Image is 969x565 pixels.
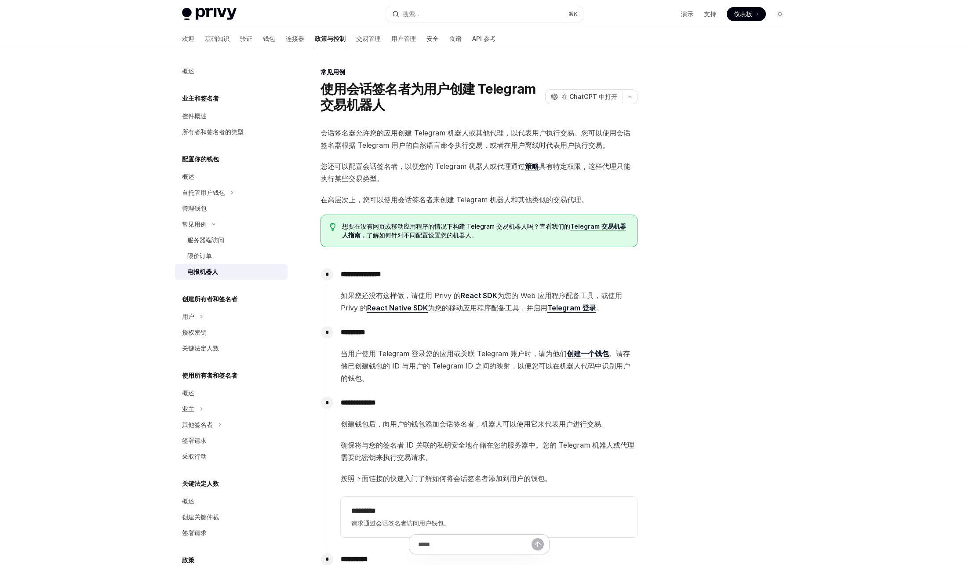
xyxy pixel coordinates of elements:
font: 使用会话签名者为用户创建 Telegram 交易机器人 [321,81,535,113]
font: 签署请求 [182,437,207,444]
a: 食谱 [449,28,462,49]
button: 切换暗模式 [773,7,787,21]
font: 用户管理 [391,35,416,42]
font: 业主 [182,405,194,412]
font: 钱包 [263,35,275,42]
font: 验证 [240,35,252,42]
font: 政策与控制 [315,35,346,42]
font: 自托管用户钱包 [182,189,225,196]
a: 签署请求 [175,433,288,448]
font: 欢迎 [182,35,194,42]
a: 概述 [175,385,288,401]
a: 连接器 [286,28,304,49]
font: 在高层次上，您可以使用会话签名者来创建 Telegram 机器人和其他类似的交易代理。 [321,195,588,204]
a: 基础知识 [205,28,229,49]
font: 会话签名器允许您的应用创建 Telegram 机器人或其他代理，以代表用户执行交易。您可以使用会话签名器根据 Telegram 用户的自然语言命令执行交易，或者在用户离线时代表用户执行交易。 [321,128,630,149]
button: 发送消息 [532,538,544,550]
font: 政策 [182,556,194,564]
a: 采取行动 [175,448,288,464]
a: 用户管理 [391,28,416,49]
font: 服务器端访问 [187,236,224,244]
a: 所有者和签名者的类型 [175,124,288,140]
a: 授权密钥 [175,324,288,340]
font: 在 ChatGPT 中打开 [561,93,617,100]
font: 概述 [182,497,194,505]
font: 为您的移动应用程序配备工具，并启用 [428,303,547,312]
a: 欢迎 [182,28,194,49]
font: 确保将与您的签名者 ID 关联的私钥安全地存储在您的服务器中。您的 Telegram 机器人或代理需要此密钥来执行交易请求。 [341,441,634,462]
font: 所有者和签名者的类型 [182,128,244,135]
img: 灯光标志 [182,8,237,20]
font: K [574,11,578,17]
button: 在 ChatGPT 中打开 [545,89,623,104]
a: 演示 [681,10,693,18]
font: ⌘ [568,11,574,17]
a: 钱包 [263,28,275,49]
font: 请求通过会话签名者访问用户钱包。 [351,519,450,527]
a: 策略 [525,162,539,171]
font: 概述 [182,173,194,180]
a: 控件概述 [175,108,288,124]
font: 基础知识 [205,35,229,42]
font: 想要在没有网页或移动应用程序的情况下构建 Telegram 交易机器人吗？查看我们的 [342,222,570,230]
font: 授权密钥 [182,328,207,336]
button: 搜索...⌘K [386,6,583,22]
a: 概述 [175,63,288,79]
font: 当用户使用 Telegram 登录您的应用或关联 Telegram 账户时，请为他们 [341,349,567,358]
font: 按照下面链接的快速入门了解如何将会话签名者添加到用户的钱包。 [341,474,552,483]
font: 了解如何针对不同配置设置您的机器人。 [367,231,477,239]
font: 交易管理 [356,35,381,42]
font: 其他签名者 [182,421,213,428]
font: 采取行动 [182,452,207,460]
font: 业主和签名者 [182,95,219,102]
a: 管理钱包 [175,200,288,216]
svg: 提示 [330,223,336,231]
font: 电报机器人 [187,268,218,275]
a: Telegram 登录 [547,303,596,313]
a: 概述 [175,493,288,509]
a: React SDK [461,291,497,300]
font: 如果您还没有这样做，请使用 Privy 的 [341,291,461,300]
a: 服务器端访问 [175,232,288,248]
a: API 参考 [472,28,496,49]
font: API 参考 [472,35,496,42]
font: 常见用例 [321,68,345,76]
a: 电报机器人 [175,264,288,280]
font: 搜索... [403,10,419,18]
a: 交易管理 [356,28,381,49]
a: React Native SDK [367,303,428,313]
font: 连接器 [286,35,304,42]
a: 验证 [240,28,252,49]
a: 限价订单 [175,248,288,264]
font: 安全 [426,35,439,42]
font: 限价订单 [187,252,212,259]
font: 概述 [182,389,194,397]
font: 管理钱包 [182,204,207,212]
font: 配置你的钱包 [182,155,219,163]
font: 创建所有者和签名者 [182,295,237,303]
font: 。 [596,303,603,312]
font: 关键法定人数 [182,344,219,352]
font: 关键法定人数 [182,480,219,487]
a: 支持 [704,10,716,18]
font: 用户 [182,313,194,320]
font: 。请存储已创建钱包的 ID 与用户的 Telegram ID 之间的映射，以便您可以在机器人代码中识别用户的钱包。 [341,349,630,383]
font: 概述 [182,67,194,75]
font: 创建钱包后，向用户的钱包添加会话签名者，机器人可以使用它来代表用户进行交易。 [341,419,608,428]
font: 签署请求 [182,529,207,536]
a: 关键法定人数 [175,340,288,356]
font: 创建一个钱包 [567,349,609,358]
a: 安全 [426,28,439,49]
font: 控件概述 [182,112,207,120]
a: 仪表板 [727,7,766,21]
a: 政策与控制 [315,28,346,49]
font: 常见用例 [182,220,207,228]
a: 创建关键仲裁 [175,509,288,525]
font: 创建关键仲裁 [182,513,219,521]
